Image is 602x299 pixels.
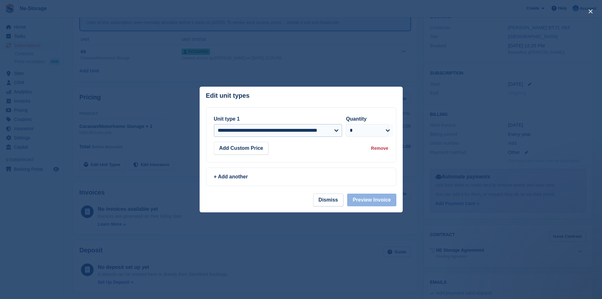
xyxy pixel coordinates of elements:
[206,168,396,186] a: + Add another
[214,116,240,122] label: Unit type 1
[214,173,388,181] div: + Add another
[214,142,269,155] button: Add Custom Price
[206,92,250,99] p: Edit unit types
[371,145,388,152] div: Remove
[347,194,396,206] button: Preview Invoice
[346,116,367,122] label: Quantity
[313,194,343,206] button: Dismiss
[585,6,596,17] button: close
